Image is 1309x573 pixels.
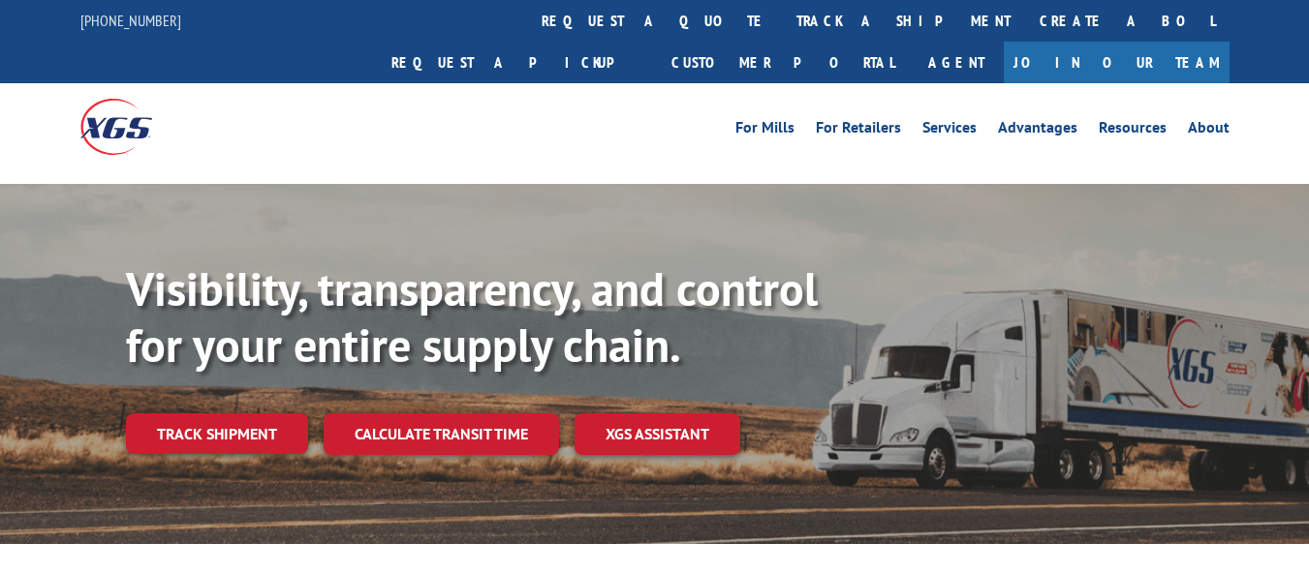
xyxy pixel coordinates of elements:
[922,120,977,141] a: Services
[575,413,740,455] a: XGS ASSISTANT
[909,42,1004,83] a: Agent
[1004,42,1230,83] a: Join Our Team
[377,42,657,83] a: Request a pickup
[126,413,308,454] a: Track shipment
[735,120,795,141] a: For Mills
[1099,120,1167,141] a: Resources
[126,258,818,375] b: Visibility, transparency, and control for your entire supply chain.
[998,120,1077,141] a: Advantages
[816,120,901,141] a: For Retailers
[1188,120,1230,141] a: About
[324,413,559,455] a: Calculate transit time
[80,11,181,30] a: [PHONE_NUMBER]
[657,42,909,83] a: Customer Portal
